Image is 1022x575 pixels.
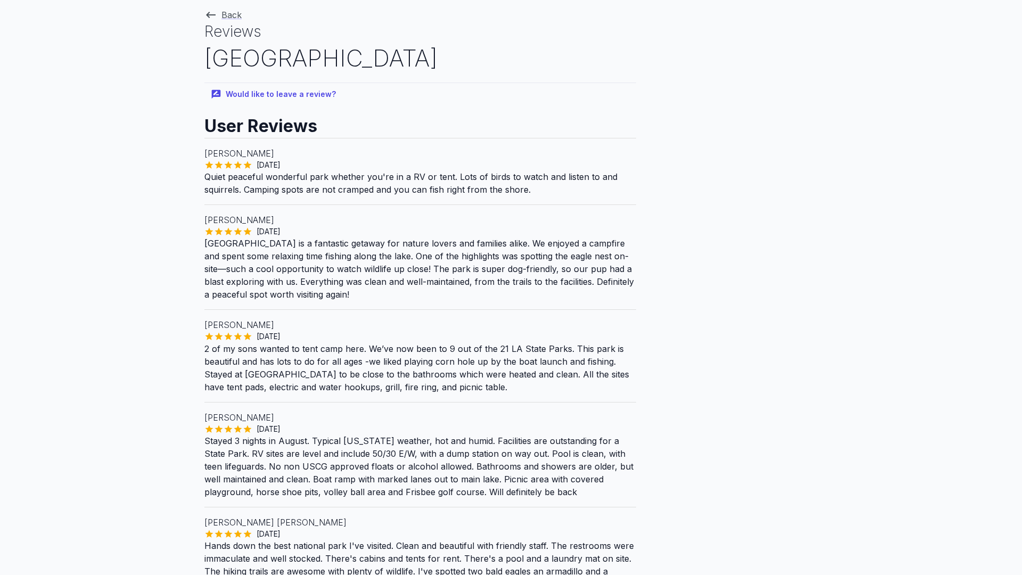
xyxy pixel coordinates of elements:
p: [PERSON_NAME] [204,318,636,331]
h2: User Reviews [204,106,636,138]
p: [PERSON_NAME] [204,213,636,226]
span: [DATE] [252,160,285,170]
p: [GEOGRAPHIC_DATA] is a fantastic getaway for nature lovers and families alike. We enjoyed a campf... [204,237,636,301]
span: [DATE] [252,226,285,237]
span: [DATE] [252,331,285,342]
h2: [GEOGRAPHIC_DATA] [204,42,636,75]
a: Back [204,10,242,20]
h1: Reviews [204,21,636,42]
span: [DATE] [252,424,285,434]
p: Quiet peaceful wonderful park whether you're in a RV or tent. Lots of birds to watch and listen t... [204,170,636,196]
p: Stayed 3 nights in August. Typical [US_STATE] weather, hot and humid. Facilities are outstanding ... [204,434,636,498]
button: Would like to leave a review? [204,83,344,106]
p: [PERSON_NAME] [204,411,636,424]
p: 2 of my sons wanted to tent camp here. We’ve now been to 9 out of the 21 LA State Parks. This par... [204,342,636,393]
p: [PERSON_NAME] [204,147,636,160]
p: [PERSON_NAME] [PERSON_NAME] [204,516,636,529]
span: [DATE] [252,529,285,539]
